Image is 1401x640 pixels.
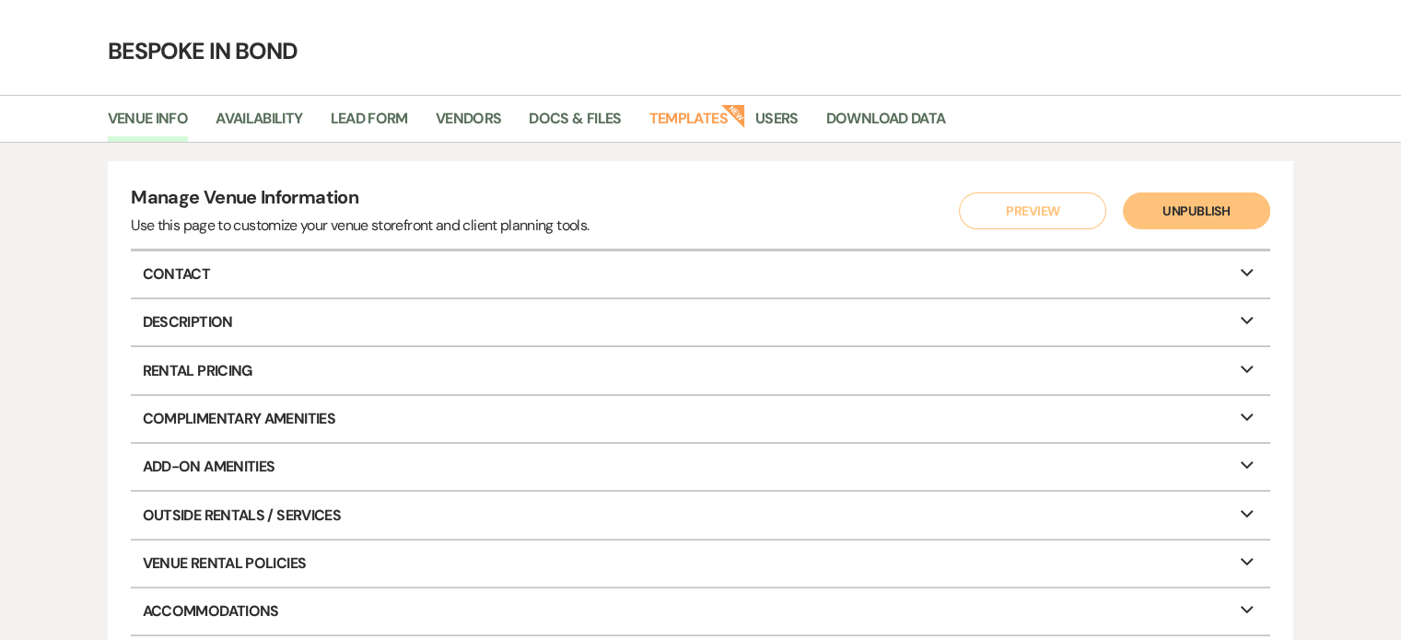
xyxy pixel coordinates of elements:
p: Venue Rental Policies [131,541,1269,587]
a: Availability [216,107,302,142]
a: Preview [955,192,1103,229]
a: Docs & Files [529,107,621,142]
a: Vendors [436,107,502,142]
a: Users [755,107,799,142]
a: Download Data [826,107,946,142]
a: Venue Info [108,107,189,142]
a: Templates [649,107,728,142]
strong: New [720,102,746,128]
button: Preview [959,192,1106,229]
button: Unpublish [1123,192,1270,229]
p: Add-On Amenities [131,444,1269,490]
p: Contact [131,251,1269,297]
p: Rental Pricing [131,347,1269,393]
h4: Manage Venue Information [131,184,589,215]
p: Accommodations [131,588,1269,634]
p: Outside Rentals / Services [131,492,1269,538]
a: Lead Form [330,107,407,142]
p: Complimentary Amenities [131,396,1269,442]
div: Use this page to customize your venue storefront and client planning tools. [131,215,589,237]
h4: Bespoke in Bond [38,35,1364,67]
p: Description [131,299,1269,345]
